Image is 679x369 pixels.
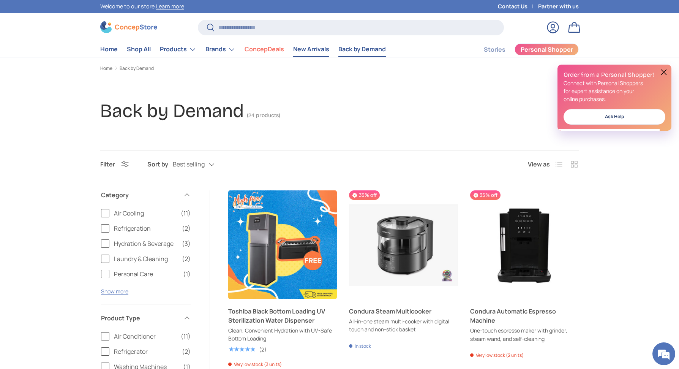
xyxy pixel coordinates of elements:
summary: Product Type [101,304,191,332]
h2: Order from a Personal Shopper! [564,71,665,79]
nav: Primary [100,42,386,57]
summary: Products [155,42,201,57]
span: Refrigeration [114,224,177,233]
a: Personal Shopper [515,43,579,55]
span: (2) [182,224,191,233]
a: Contact Us [498,2,538,11]
summary: Category [101,181,191,209]
nav: Secondary [466,42,579,57]
a: Shop All [127,42,151,57]
span: (11) [181,209,191,218]
nav: Breadcrumbs [100,65,579,72]
a: Home [100,66,112,71]
span: Laundry & Cleaning [114,254,177,263]
label: Sort by [147,160,173,169]
a: New Arrivals [293,42,329,57]
span: (11) [181,332,191,341]
span: Hydration & Beverage [114,239,177,248]
a: Condura Automatic Espresso Machine [470,190,579,299]
span: 35% off [470,190,501,200]
a: Learn more [156,3,184,10]
span: Product Type [101,314,178,323]
span: (2) [182,347,191,356]
span: Air Cooling [114,209,176,218]
h1: Back by Demand [100,100,244,122]
a: Back by Demand [120,66,154,71]
span: (3) [182,239,191,248]
span: 35% off [349,190,379,200]
span: Refrigerator [114,347,177,356]
span: Air Conditioner [114,332,176,341]
span: Filter [100,160,115,168]
img: ConcepStore [100,21,157,33]
a: Toshiba Black Bottom Loading UV Sterilization Water Dispenser [228,190,337,299]
button: Filter [100,160,129,168]
p: Welcome to our store. [100,2,184,11]
a: ConcepDeals [245,42,284,57]
button: Best selling [173,158,230,171]
a: Condura Steam Multicooker [349,190,458,299]
span: Category [101,190,178,200]
p: Connect with Personal Shoppers for expert assistance on your online purchases. [564,79,665,103]
a: Condura Steam Multicooker [349,307,458,316]
a: Toshiba Black Bottom Loading UV Sterilization Water Dispenser [228,307,337,325]
a: Condura Automatic Espresso Machine [470,307,579,325]
span: Best selling [173,161,205,168]
a: Home [100,42,118,57]
span: (1) [183,269,191,279]
a: Partner with us [538,2,579,11]
span: (2) [182,254,191,263]
a: Ask Help [564,109,665,125]
a: Back by Demand [338,42,386,57]
span: (24 products) [247,112,280,119]
span: View as [528,160,550,169]
a: Stories [484,42,505,57]
span: Personal Care [114,269,178,279]
summary: Brands [201,42,240,57]
span: Personal Shopper [521,46,573,52]
button: Show more [101,288,128,295]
